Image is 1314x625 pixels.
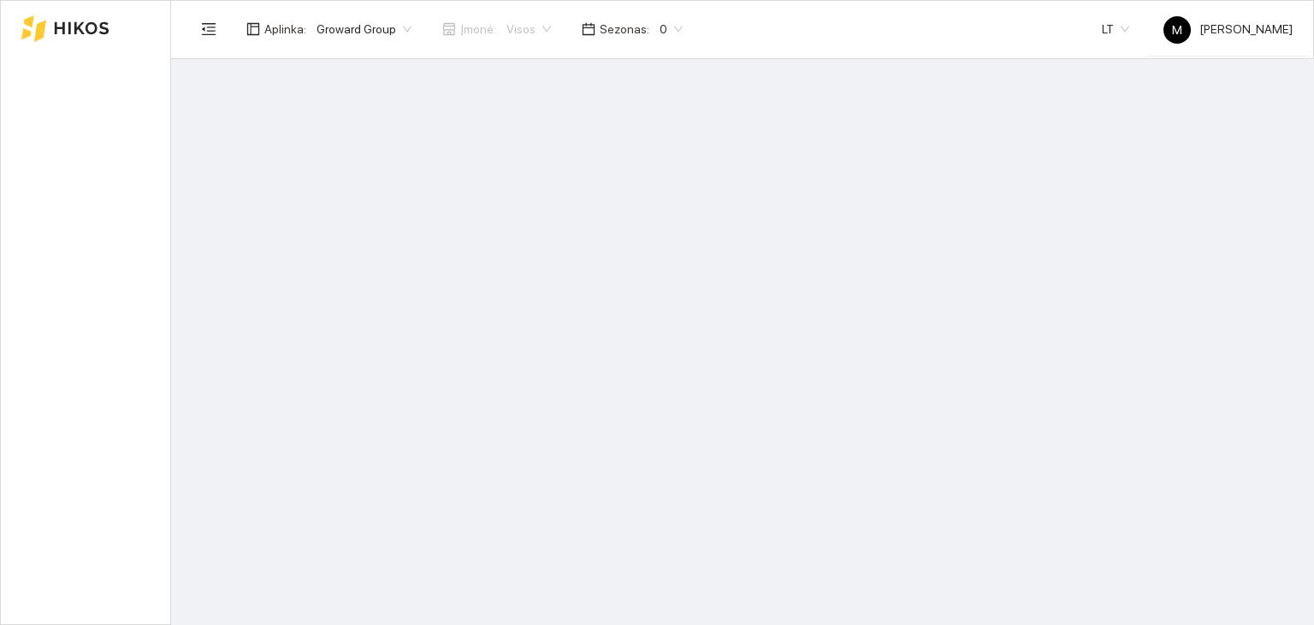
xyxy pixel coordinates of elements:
[1172,16,1182,44] span: M
[317,16,411,42] span: Groward Group
[264,20,306,39] span: Aplinka :
[192,12,226,46] button: menu-fold
[660,16,683,42] span: 0
[442,22,456,36] span: shop
[582,22,595,36] span: calendar
[460,20,496,39] span: Įmonė :
[1102,16,1129,42] span: LT
[1163,22,1293,36] span: [PERSON_NAME]
[246,22,260,36] span: layout
[201,21,216,37] span: menu-fold
[600,20,649,39] span: Sezonas :
[506,16,551,42] span: Visos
